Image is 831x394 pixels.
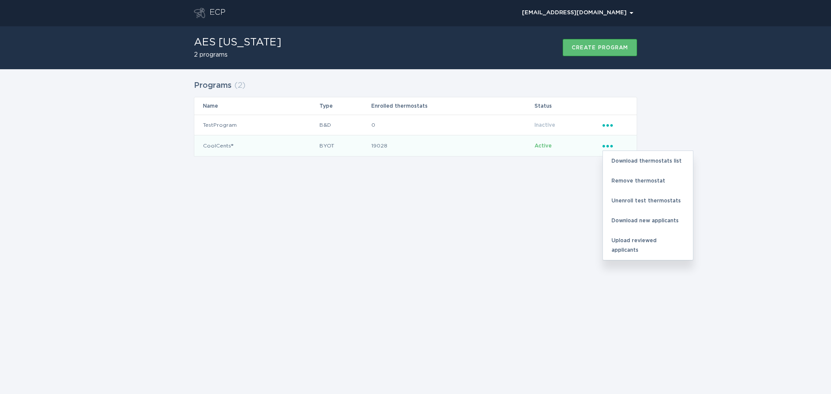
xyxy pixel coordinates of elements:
span: ( 2 ) [234,82,245,90]
button: Go to dashboard [194,8,205,18]
div: Popover menu [518,6,637,19]
div: Remove thermostat [603,171,693,191]
button: Open user account details [518,6,637,19]
td: TestProgram [194,115,319,135]
td: CoolCents® [194,135,319,156]
h1: AES [US_STATE] [194,37,281,48]
td: BYOT [319,135,371,156]
div: [EMAIL_ADDRESS][DOMAIN_NAME] [522,10,633,16]
th: Enrolled thermostats [371,97,534,115]
td: 0 [371,115,534,135]
th: Name [194,97,319,115]
span: Inactive [535,122,555,128]
td: B&D [319,115,371,135]
th: Status [534,97,602,115]
div: Popover menu [602,120,628,130]
div: Unenroll test thermostats [603,191,693,211]
div: Download new applicants [603,211,693,231]
div: Upload reviewed applicants [603,231,693,260]
button: Create program [563,39,637,56]
div: Download thermostats list [603,151,693,171]
tr: Table Headers [194,97,637,115]
tr: 2df74759bc1d4f429dc9e1cf41aeba94 [194,135,637,156]
h2: Programs [194,78,232,93]
td: 19028 [371,135,534,156]
div: Create program [572,45,628,50]
div: ECP [209,8,225,18]
h2: 2 programs [194,52,281,58]
tr: 6c9ec73f3c2e44daabe373d3f8dd1749 [194,115,637,135]
th: Type [319,97,371,115]
span: Active [535,143,552,148]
